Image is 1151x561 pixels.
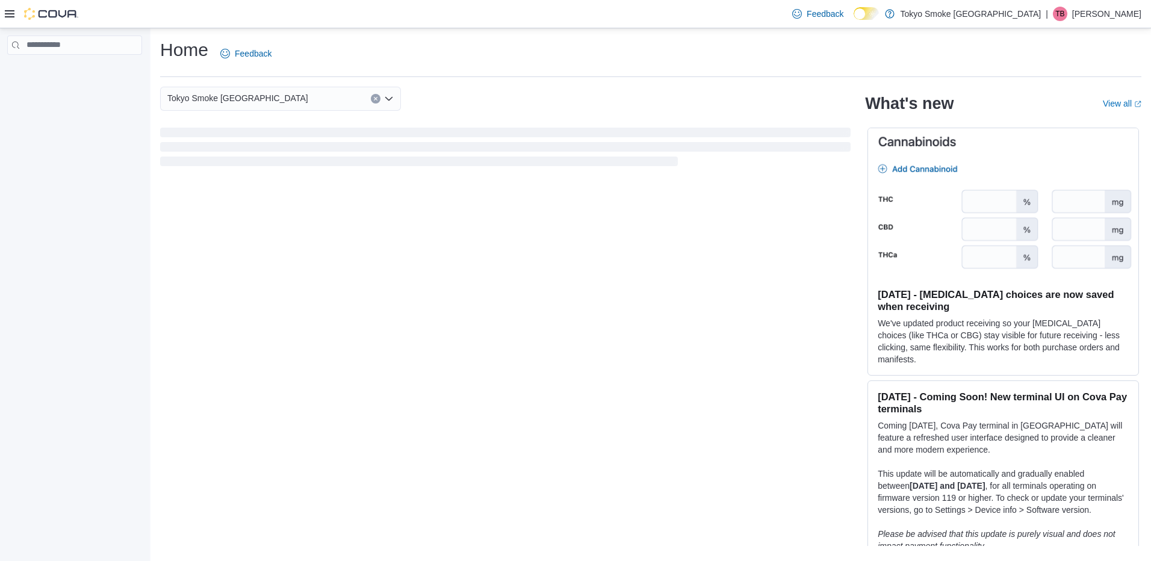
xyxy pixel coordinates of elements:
div: Thomas Bruce [1053,7,1067,21]
span: TB [1055,7,1064,21]
h3: [DATE] - Coming Soon! New terminal UI on Cova Pay terminals [878,391,1129,415]
p: We've updated product receiving so your [MEDICAL_DATA] choices (like THCa or CBG) stay visible fo... [878,317,1129,365]
svg: External link [1134,101,1141,108]
strong: [DATE] and [DATE] [910,481,985,491]
a: Feedback [216,42,276,66]
img: Cova [24,8,78,20]
span: Tokyo Smoke [GEOGRAPHIC_DATA] [167,91,308,105]
span: Feedback [235,48,271,60]
p: [PERSON_NAME] [1072,7,1141,21]
p: This update will be automatically and gradually enabled between , for all terminals operating on ... [878,468,1129,516]
a: View allExternal link [1103,99,1141,108]
em: Please be advised that this update is purely visual and does not impact payment functionality. [878,529,1115,551]
a: Feedback [787,2,848,26]
h1: Home [160,38,208,62]
p: | [1046,7,1048,21]
h2: What's new [865,94,954,113]
button: Open list of options [384,94,394,104]
h3: [DATE] - [MEDICAL_DATA] choices are now saved when receiving [878,288,1129,312]
span: Feedback [807,8,843,20]
p: Coming [DATE], Cova Pay terminal in [GEOGRAPHIC_DATA] will feature a refreshed user interface des... [878,420,1129,456]
span: Loading [160,130,851,169]
input: Dark Mode [854,7,879,20]
p: Tokyo Smoke [GEOGRAPHIC_DATA] [901,7,1041,21]
nav: Complex example [7,57,142,86]
button: Clear input [371,94,380,104]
